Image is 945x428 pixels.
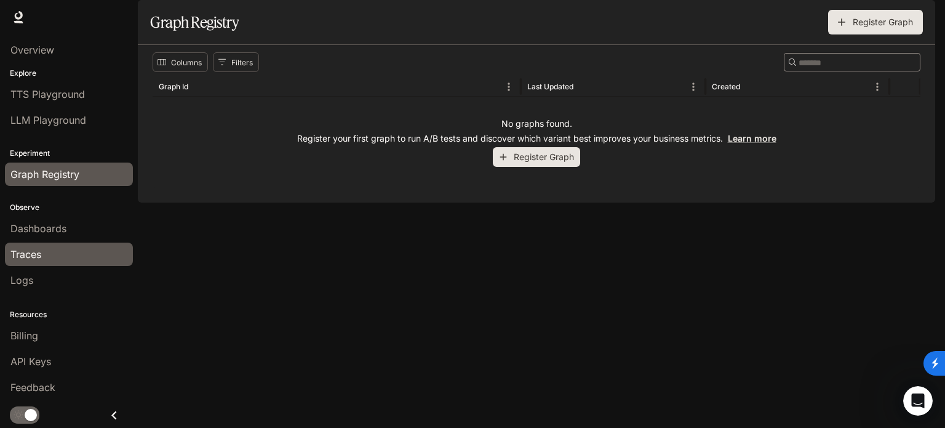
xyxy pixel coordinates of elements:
button: Menu [500,78,518,96]
button: Show filters [213,52,259,72]
button: Register Graph [493,147,580,168]
a: Learn more [728,133,776,143]
button: Select columns [153,52,208,72]
button: Sort [189,78,208,96]
p: No graphs found. [501,118,572,130]
p: Register your first graph to run A/B tests and discover which variant best improves your business... [297,132,776,145]
div: Last Updated [527,82,573,91]
button: Sort [575,78,593,96]
h1: Graph Registry [150,10,239,34]
button: Menu [684,78,703,96]
iframe: Intercom live chat [903,386,933,416]
div: Search [784,53,920,71]
div: Graph Id [159,82,188,91]
button: Register Graph [828,10,923,34]
button: Menu [868,78,887,96]
div: Created [712,82,740,91]
button: Sort [741,78,760,96]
